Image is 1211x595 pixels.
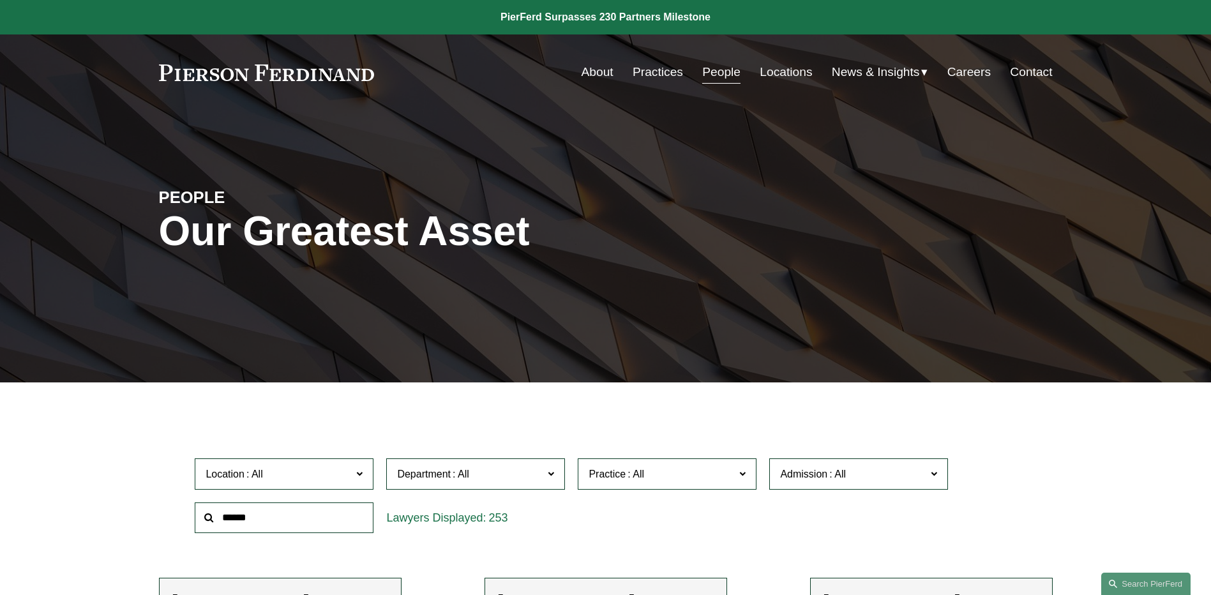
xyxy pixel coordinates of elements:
[589,469,626,479] span: Practice
[206,469,244,479] span: Location
[159,208,755,255] h1: Our Greatest Asset
[159,187,382,207] h4: PEOPLE
[702,60,741,84] a: People
[1101,573,1191,595] a: Search this site
[1010,60,1052,84] a: Contact
[947,60,991,84] a: Careers
[780,469,827,479] span: Admission
[488,511,508,524] span: 253
[832,61,920,84] span: News & Insights
[582,60,613,84] a: About
[760,60,812,84] a: Locations
[633,60,683,84] a: Practices
[397,469,451,479] span: Department
[832,60,928,84] a: folder dropdown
